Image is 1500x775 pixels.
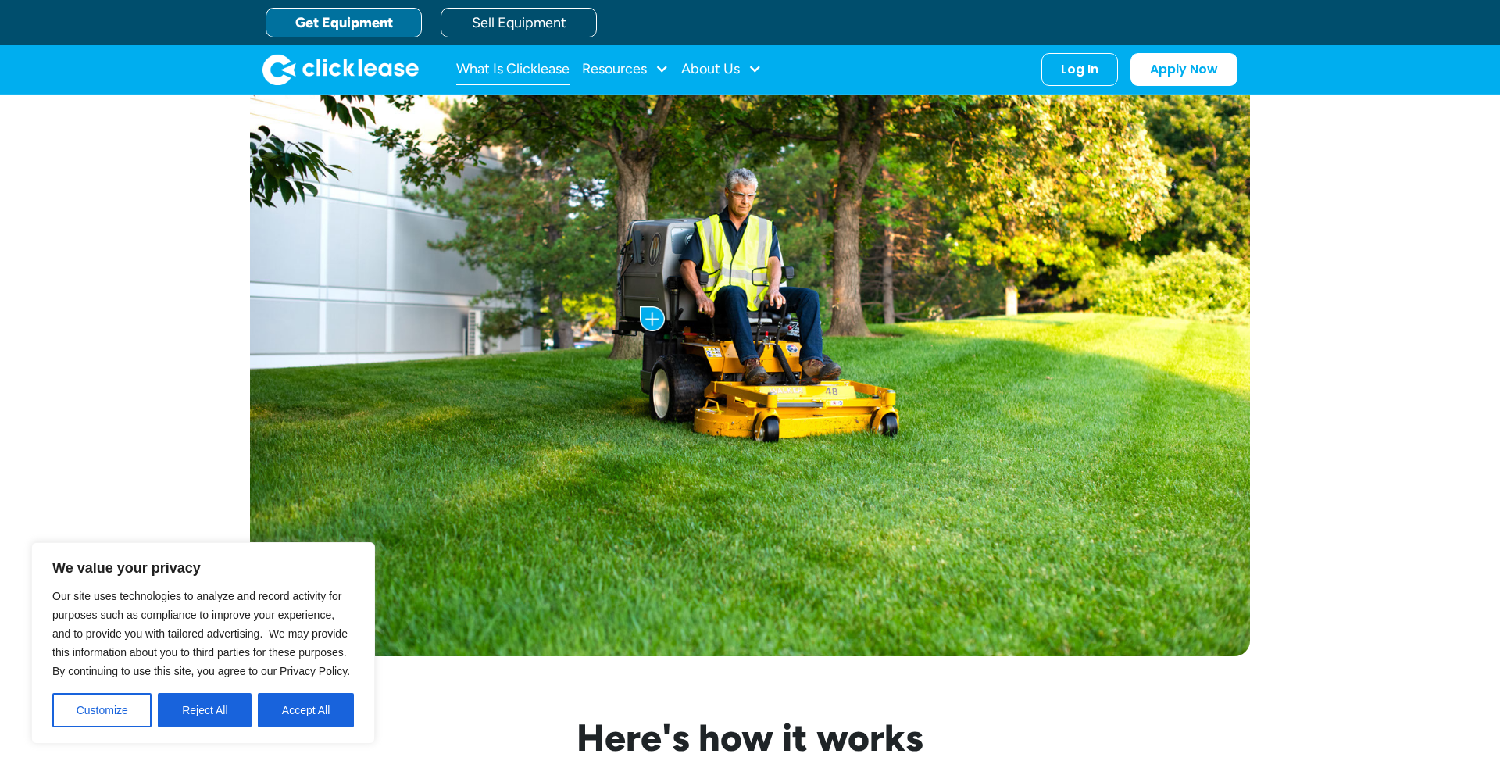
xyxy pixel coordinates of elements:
[456,54,570,85] a: What Is Clicklease
[158,693,252,727] button: Reject All
[52,693,152,727] button: Customize
[31,542,375,744] div: We value your privacy
[1061,62,1098,77] div: Log In
[441,8,597,37] a: Sell Equipment
[258,693,354,727] button: Accept All
[262,54,419,85] a: home
[1130,53,1237,86] a: Apply Now
[266,8,422,37] a: Get Equipment
[52,559,354,577] p: We value your privacy
[681,54,762,85] div: About Us
[52,590,350,677] span: Our site uses technologies to analyze and record activity for purposes such as compliance to impr...
[640,306,665,331] img: Plus icon with blue background
[262,54,419,85] img: Clicklease logo
[350,719,1150,756] h3: Here's how it works
[582,54,669,85] div: Resources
